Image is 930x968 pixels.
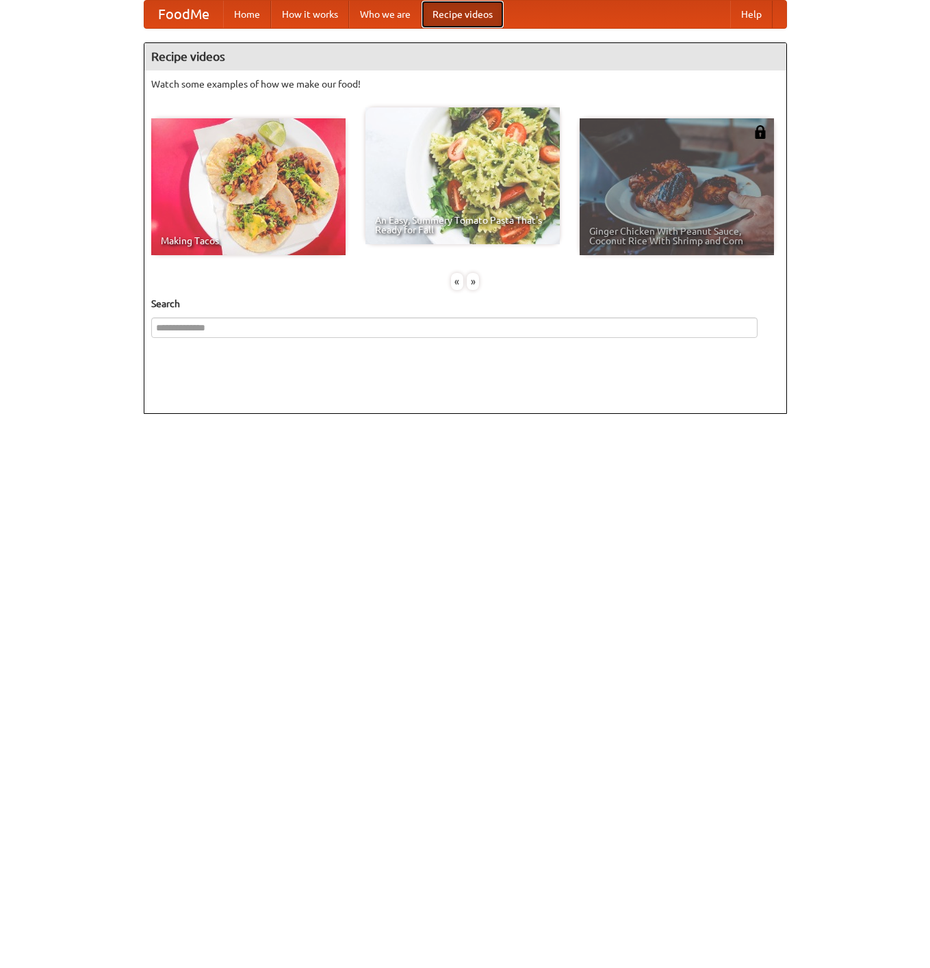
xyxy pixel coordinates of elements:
div: » [467,273,479,290]
a: An Easy, Summery Tomato Pasta That's Ready for Fall [365,107,560,244]
a: How it works [271,1,349,28]
span: An Easy, Summery Tomato Pasta That's Ready for Fall [375,215,550,235]
a: Home [223,1,271,28]
h5: Search [151,297,779,311]
img: 483408.png [753,125,767,139]
span: Making Tacos [161,236,336,246]
h4: Recipe videos [144,43,786,70]
a: Making Tacos [151,118,346,255]
a: Recipe videos [422,1,504,28]
a: FoodMe [144,1,223,28]
a: Who we are [349,1,422,28]
div: « [451,273,463,290]
p: Watch some examples of how we make our food! [151,77,779,91]
a: Help [730,1,773,28]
